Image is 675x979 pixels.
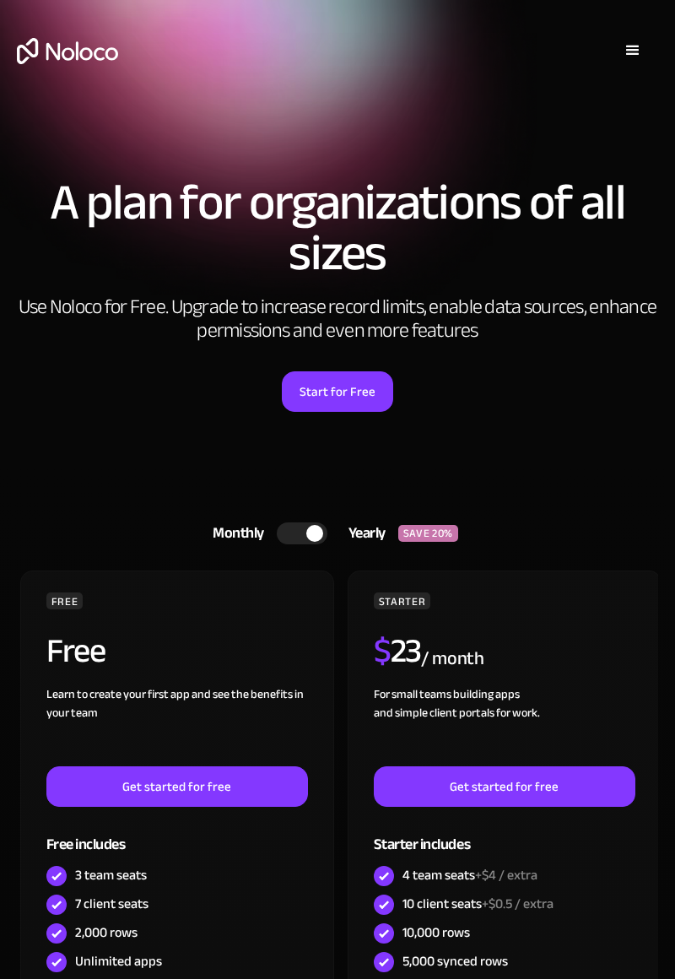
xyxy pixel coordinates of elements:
[607,25,658,76] div: menu
[374,630,421,673] h2: 23
[482,891,553,917] span: +$0.5 / extra
[282,371,393,412] a: Start for Free
[75,866,147,884] div: 3 team seats
[46,592,84,609] div: FREE
[402,866,537,884] div: 4 team seats
[402,895,553,913] div: 10 client seats
[327,521,398,546] div: Yearly
[402,952,508,971] div: 5,000 synced rows
[374,807,635,862] div: Starter includes
[374,766,635,807] a: Get started for free
[374,685,635,766] div: For small teams building apps and simple client portals for work. ‍
[17,295,658,343] h2: Use Noloco for Free. Upgrade to increase record limits, enable data sources, enhance permissions ...
[475,863,537,888] span: +$4 / extra
[75,895,148,913] div: 7 client seats
[402,923,470,942] div: 10,000 rows
[75,923,138,942] div: 2,000 rows
[46,807,308,862] div: Free includes
[17,38,118,64] a: home
[17,177,658,279] h1: A plan for organizations of all sizes
[46,766,308,807] a: Get started for free
[192,521,277,546] div: Monthly
[374,592,430,609] div: STARTER
[374,619,391,683] span: $
[46,630,105,673] h2: Free
[398,525,458,542] div: SAVE 20%
[46,685,308,766] div: Learn to create your first app and see the benefits in your team ‍
[75,952,162,971] div: Unlimited apps
[421,646,484,673] div: / month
